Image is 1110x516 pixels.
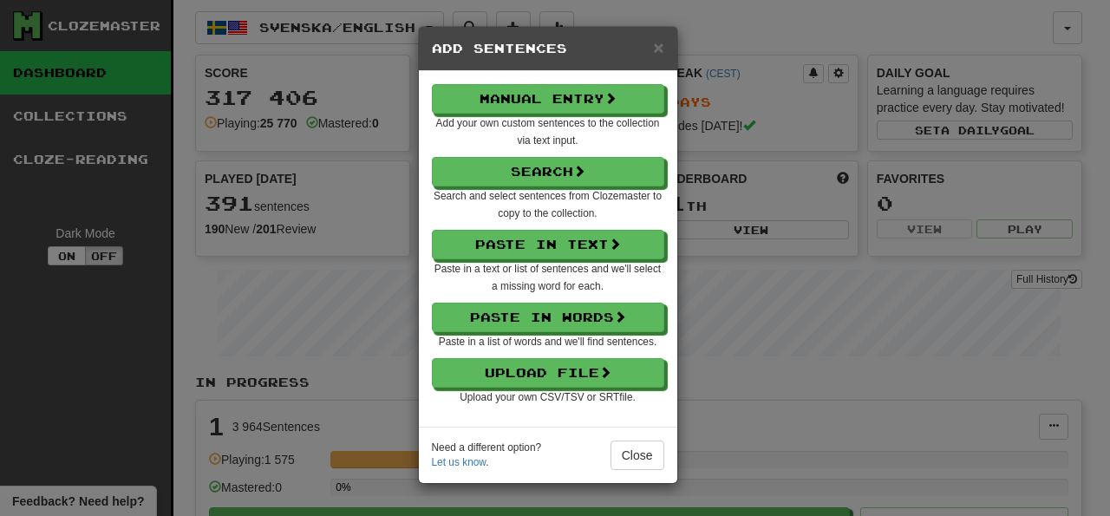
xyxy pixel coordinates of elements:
button: Manual Entry [432,84,664,114]
small: Need a different option? . [432,441,542,470]
small: Search and select sentences from Clozemaster to copy to the collection. [434,190,662,219]
span: × [653,37,663,57]
small: Paste in a list of words and we'll find sentences. [439,336,656,348]
button: Paste in Words [432,303,664,332]
button: Close [610,441,664,470]
button: Paste in Text [432,230,664,259]
button: Search [432,157,664,186]
small: Add your own custom sentences to the collection via text input. [436,117,660,147]
small: Upload your own CSV/TSV or SRT file. [460,391,636,403]
button: Upload File [432,358,664,388]
a: Let us know [432,456,486,468]
button: Close [653,38,663,56]
small: Paste in a text or list of sentences and we'll select a missing word for each. [434,263,661,292]
h5: Add Sentences [432,40,664,57]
